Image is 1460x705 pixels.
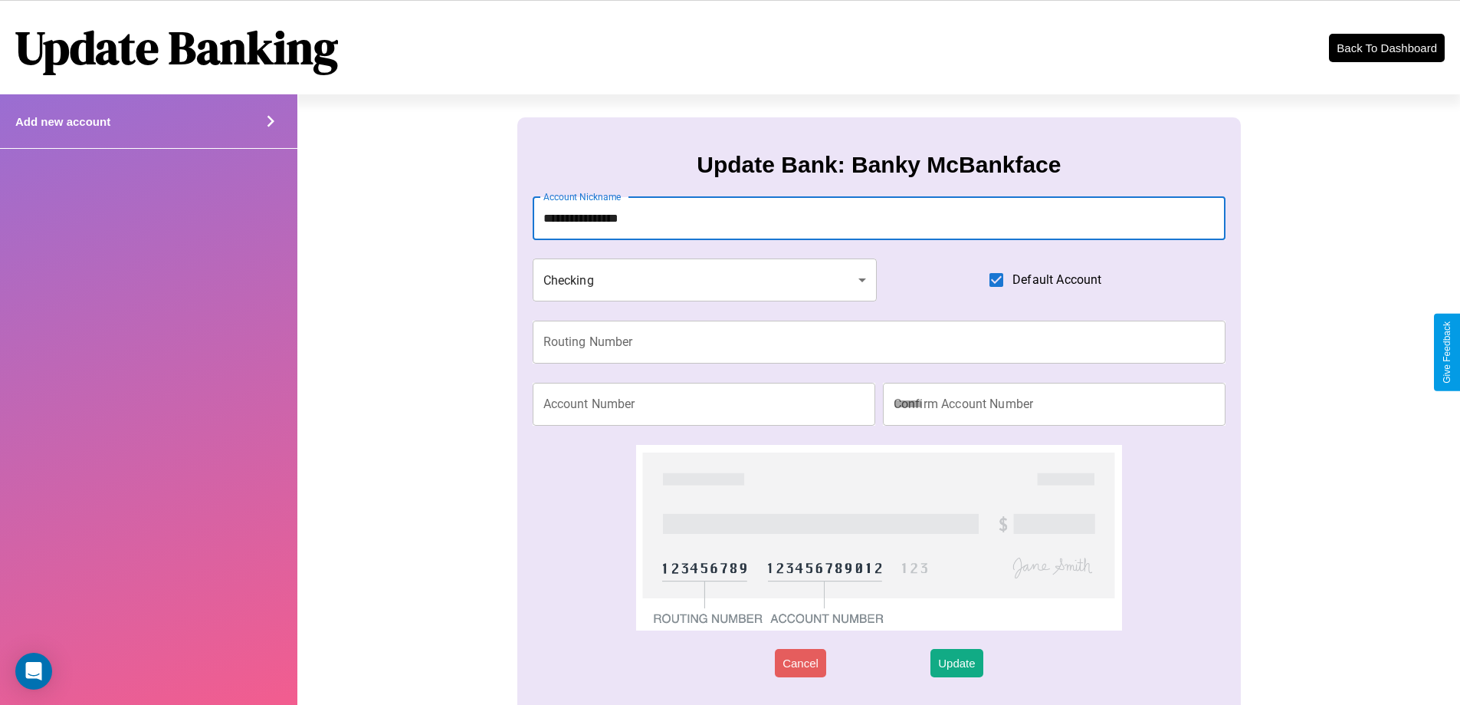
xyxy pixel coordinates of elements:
div: Open Intercom Messenger [15,653,52,690]
h4: Add new account [15,115,110,128]
div: Checking [533,259,878,301]
div: Give Feedback [1442,321,1452,384]
span: Default Account [1012,271,1101,289]
h1: Update Banking [15,16,338,79]
h3: Update Bank: Banky McBankface [697,152,1061,178]
label: Account Nickname [543,190,622,203]
img: check [636,445,1121,631]
button: Update [930,649,983,677]
button: Cancel [775,649,826,677]
button: Back To Dashboard [1329,34,1445,62]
